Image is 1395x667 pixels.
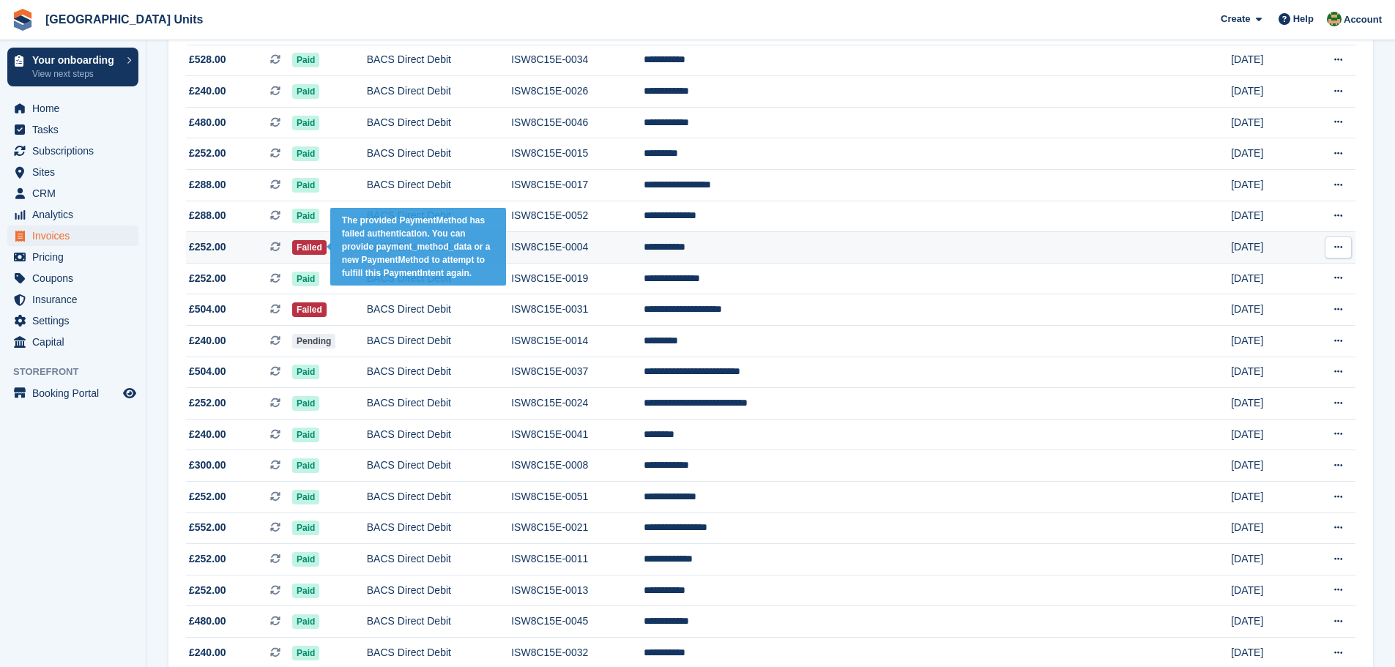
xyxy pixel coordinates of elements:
a: [GEOGRAPHIC_DATA] Units [40,7,209,31]
img: stora-icon-8386f47178a22dfd0bd8f6a31ec36ba5ce8667c1dd55bd0f319d3a0aa187defe.svg [12,9,34,31]
span: Paid [292,53,319,67]
a: menu [7,247,138,267]
a: menu [7,98,138,119]
p: View next steps [32,67,119,81]
span: £252.00 [189,239,226,255]
a: menu [7,226,138,246]
p: Your onboarding [32,55,119,65]
span: £288.00 [189,208,226,223]
a: menu [7,310,138,331]
td: BACS Direct Debit [367,481,511,513]
td: ISW8C15E-0026 [511,76,644,108]
a: menu [7,383,138,403]
span: Paid [292,490,319,504]
span: Paid [292,365,319,379]
td: ISW8C15E-0004 [511,232,644,264]
td: ISW8C15E-0019 [511,263,644,294]
span: Subscriptions [32,141,120,161]
span: Settings [32,310,120,331]
td: ISW8C15E-0034 [511,45,644,76]
span: £240.00 [189,427,226,442]
span: £240.00 [189,83,226,99]
td: BACS Direct Debit [367,419,511,450]
td: [DATE] [1231,357,1303,388]
a: menu [7,183,138,204]
td: [DATE] [1231,201,1303,232]
td: [DATE] [1231,481,1303,513]
span: £480.00 [189,115,226,130]
td: ISW8C15E-0008 [511,450,644,482]
td: ISW8C15E-0041 [511,419,644,450]
span: Paid [292,428,319,442]
span: Paid [292,272,319,286]
span: £300.00 [189,458,226,473]
span: Paid [292,396,319,411]
td: ISW8C15E-0031 [511,294,644,326]
td: [DATE] [1231,232,1303,264]
span: CRM [32,183,120,204]
td: [DATE] [1231,575,1303,606]
td: BACS Direct Debit [367,513,511,544]
span: Paid [292,146,319,161]
td: ISW8C15E-0017 [511,170,644,201]
span: Paid [292,584,319,598]
td: BACS Direct Debit [367,138,511,170]
a: Preview store [121,384,138,402]
span: Create [1221,12,1250,26]
td: [DATE] [1231,544,1303,575]
span: Account [1344,12,1382,27]
span: £240.00 [189,333,226,349]
a: menu [7,141,138,161]
td: ISW8C15E-0021 [511,513,644,544]
td: ISW8C15E-0045 [511,606,644,638]
a: menu [7,289,138,310]
span: £528.00 [189,52,226,67]
td: BACS Direct Debit [367,232,511,264]
td: [DATE] [1231,76,1303,108]
td: BACS Direct Debit [367,544,511,575]
span: Booking Portal [32,383,120,403]
a: menu [7,268,138,288]
span: Pricing [32,247,120,267]
a: menu [7,332,138,352]
span: £252.00 [189,583,226,598]
td: ISW8C15E-0011 [511,544,644,575]
span: Paid [292,178,319,193]
td: ISW8C15E-0046 [511,107,644,138]
td: BACS Direct Debit [367,357,511,388]
span: Paid [292,552,319,567]
span: Paid [292,209,319,223]
span: Paid [292,84,319,99]
td: ISW8C15E-0014 [511,325,644,357]
td: [DATE] [1231,45,1303,76]
a: Your onboarding View next steps [7,48,138,86]
span: Tasks [32,119,120,140]
span: Failed [292,302,327,317]
span: £504.00 [189,364,226,379]
td: ISW8C15E-0015 [511,138,644,170]
span: £240.00 [189,645,226,660]
td: ISW8C15E-0024 [511,388,644,420]
a: menu [7,162,138,182]
span: £288.00 [189,177,226,193]
td: BACS Direct Debit [367,107,511,138]
a: menu [7,119,138,140]
td: BACS Direct Debit [367,201,511,232]
span: £252.00 [189,489,226,504]
td: BACS Direct Debit [367,263,511,294]
span: Help [1293,12,1314,26]
span: £252.00 [189,551,226,567]
td: [DATE] [1231,263,1303,294]
td: [DATE] [1231,294,1303,326]
span: Failed [292,240,327,255]
td: BACS Direct Debit [367,606,511,638]
span: Storefront [13,365,146,379]
td: [DATE] [1231,450,1303,482]
td: ISW8C15E-0051 [511,481,644,513]
td: BACS Direct Debit [367,45,511,76]
td: ISW8C15E-0052 [511,201,644,232]
span: Home [32,98,120,119]
span: Sites [32,162,120,182]
span: £480.00 [189,614,226,629]
span: Coupons [32,268,120,288]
